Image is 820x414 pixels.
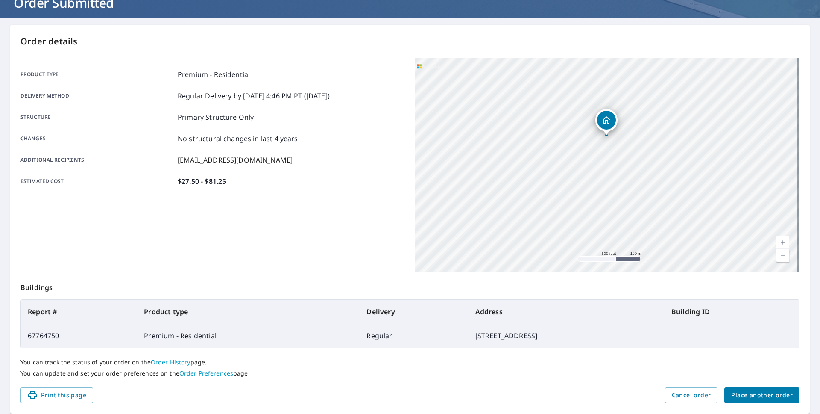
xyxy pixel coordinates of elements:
p: [EMAIL_ADDRESS][DOMAIN_NAME] [178,155,293,165]
td: 67764750 [21,324,137,348]
p: Order details [20,35,799,48]
th: Product type [137,300,360,324]
span: Print this page [27,390,86,401]
th: Report # [21,300,137,324]
p: $27.50 - $81.25 [178,176,226,186]
a: Current Level 16, Zoom Out [776,249,789,262]
p: Changes [20,133,174,144]
p: Structure [20,112,174,122]
p: You can track the status of your order on the page. [20,358,799,366]
p: Estimated cost [20,176,174,186]
span: Place another order [731,390,793,401]
th: Address [469,300,665,324]
td: Premium - Residential [137,324,360,348]
p: Primary Structure Only [178,112,254,122]
p: Buildings [20,272,799,299]
button: Place another order [724,387,799,403]
button: Print this page [20,387,93,403]
div: Dropped pin, building 1, Residential property, 6434 Pleasant Hill Dr West Bend, WI 53095 [595,109,618,136]
p: Additional recipients [20,155,174,165]
td: Regular [360,324,468,348]
p: You can update and set your order preferences on the page. [20,370,799,377]
a: Order Preferences [179,369,233,377]
button: Cancel order [665,387,718,403]
a: Order History [151,358,190,366]
p: Product type [20,69,174,80]
p: Delivery method [20,91,174,101]
p: Premium - Residential [178,69,250,80]
p: No structural changes in last 4 years [178,133,298,144]
p: Regular Delivery by [DATE] 4:46 PM PT ([DATE]) [178,91,330,101]
a: Current Level 16, Zoom In [776,236,789,249]
span: Cancel order [672,390,711,401]
th: Building ID [665,300,799,324]
td: [STREET_ADDRESS] [469,324,665,348]
th: Delivery [360,300,468,324]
